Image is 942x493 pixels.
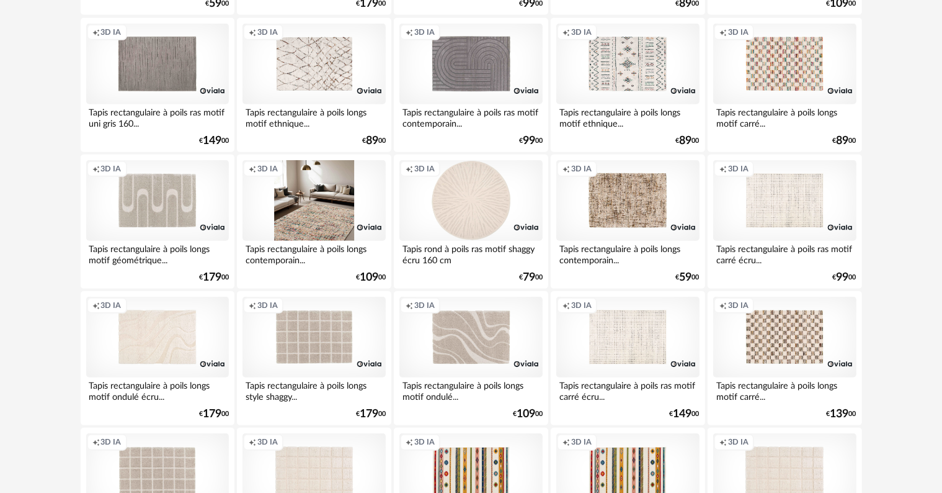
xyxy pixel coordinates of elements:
a: Creation icon 3D IA Tapis rectangulaire à poils ras motif contemporain... €9900 [394,18,548,152]
span: 3D IA [728,301,749,310]
span: 89 [680,137,692,145]
span: Creation icon [249,437,256,447]
div: € 00 [199,137,229,145]
a: Creation icon 3D IA Tapis rectangulaire à poils longs motif carré... €8900 [708,18,861,152]
span: 3D IA [571,164,592,174]
div: Tapis rectangulaire à poils ras motif uni gris 160... [86,104,229,129]
span: 3D IA [257,27,278,37]
div: Tapis rectangulaire à poils ras motif contemporain... [399,104,542,129]
span: 149 [203,137,221,145]
span: Creation icon [562,27,570,37]
span: 3D IA [571,301,592,310]
span: 3D IA [728,437,749,447]
span: Creation icon [92,437,100,447]
span: Creation icon [719,27,727,37]
span: 179 [203,273,221,282]
div: Tapis rectangulaire à poils longs motif ethnique... [556,104,699,129]
span: Creation icon [719,437,727,447]
span: Creation icon [406,301,413,310]
span: 3D IA [728,164,749,174]
span: 89 [366,137,378,145]
div: € 00 [833,137,856,145]
div: € 00 [519,137,543,145]
span: 3D IA [414,437,435,447]
div: Tapis rectangulaire à poils longs contemporain... [556,241,699,266]
div: € 00 [670,410,700,418]
span: Creation icon [719,164,727,174]
div: € 00 [519,273,543,282]
div: Tapis rectangulaire à poils longs motif géométrique... [86,241,229,266]
span: Creation icon [92,27,100,37]
div: € 00 [199,273,229,282]
span: 89 [837,137,849,145]
span: 59 [680,273,692,282]
div: € 00 [827,410,856,418]
span: 139 [830,410,849,418]
div: € 00 [676,273,700,282]
span: 79 [523,273,535,282]
span: 3D IA [101,437,122,447]
div: Tapis rectangulaire à poils longs motif carré... [713,378,856,402]
div: € 00 [356,273,386,282]
a: Creation icon 3D IA Tapis rectangulaire à poils longs motif carré... €13900 [708,291,861,425]
div: € 00 [833,273,856,282]
span: Creation icon [562,301,570,310]
span: Creation icon [249,164,256,174]
a: Creation icon 3D IA Tapis rectangulaire à poils longs contemporain... €5900 [551,155,704,289]
span: Creation icon [719,301,727,310]
span: 179 [203,410,221,418]
span: Creation icon [562,164,570,174]
span: 179 [360,410,378,418]
div: € 00 [513,410,543,418]
a: Creation icon 3D IA Tapis rectangulaire à poils longs style shaggy... €17900 [237,291,391,425]
div: € 00 [362,137,386,145]
span: 3D IA [414,164,435,174]
div: Tapis rectangulaire à poils longs motif ondulé... [399,378,542,402]
span: Creation icon [406,164,413,174]
span: 3D IA [101,301,122,310]
span: Creation icon [562,437,570,447]
a: Creation icon 3D IA Tapis rectangulaire à poils longs motif ondulé... €10900 [394,291,548,425]
div: Tapis rectangulaire à poils longs motif carré... [713,104,856,129]
span: 3D IA [414,301,435,310]
div: € 00 [199,410,229,418]
span: 149 [673,410,692,418]
span: 109 [360,273,378,282]
a: Creation icon 3D IA Tapis rectangulaire à poils longs motif géométrique... €17900 [81,155,234,289]
span: 109 [517,410,535,418]
div: Tapis rectangulaire à poils longs motif ethnique... [242,104,385,129]
a: Creation icon 3D IA Tapis rectangulaire à poils ras motif uni gris 160... €14900 [81,18,234,152]
span: 3D IA [571,437,592,447]
span: 3D IA [414,27,435,37]
span: 3D IA [101,27,122,37]
span: Creation icon [92,164,100,174]
span: Creation icon [406,27,413,37]
div: Tapis rectangulaire à poils longs motif ondulé écru... [86,378,229,402]
a: Creation icon 3D IA Tapis rectangulaire à poils longs contemporain... €10900 [237,155,391,289]
span: 99 [523,137,535,145]
span: 3D IA [571,27,592,37]
div: € 00 [676,137,700,145]
a: Creation icon 3D IA Tapis rond à poils ras motif shaggy écru 160 cm €7900 [394,155,548,289]
a: Creation icon 3D IA Tapis rectangulaire à poils ras motif carré écru... €14900 [551,291,704,425]
div: Tapis rectangulaire à poils ras motif carré écru... [556,378,699,402]
div: € 00 [356,410,386,418]
a: Creation icon 3D IA Tapis rectangulaire à poils longs motif ondulé écru... €17900 [81,291,234,425]
a: Creation icon 3D IA Tapis rectangulaire à poils ras motif carré écru... €9900 [708,155,861,289]
span: Creation icon [406,437,413,447]
div: Tapis rectangulaire à poils ras motif carré écru... [713,241,856,266]
div: Tapis rond à poils ras motif shaggy écru 160 cm [399,241,542,266]
span: 3D IA [101,164,122,174]
div: Tapis rectangulaire à poils longs style shaggy... [242,378,385,402]
span: Creation icon [249,301,256,310]
span: 3D IA [257,164,278,174]
span: 3D IA [257,301,278,310]
span: Creation icon [249,27,256,37]
a: Creation icon 3D IA Tapis rectangulaire à poils longs motif ethnique... €8900 [237,18,391,152]
span: 99 [837,273,849,282]
span: 3D IA [257,437,278,447]
span: 3D IA [728,27,749,37]
div: Tapis rectangulaire à poils longs contemporain... [242,241,385,266]
a: Creation icon 3D IA Tapis rectangulaire à poils longs motif ethnique... €8900 [551,18,704,152]
span: Creation icon [92,301,100,310]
